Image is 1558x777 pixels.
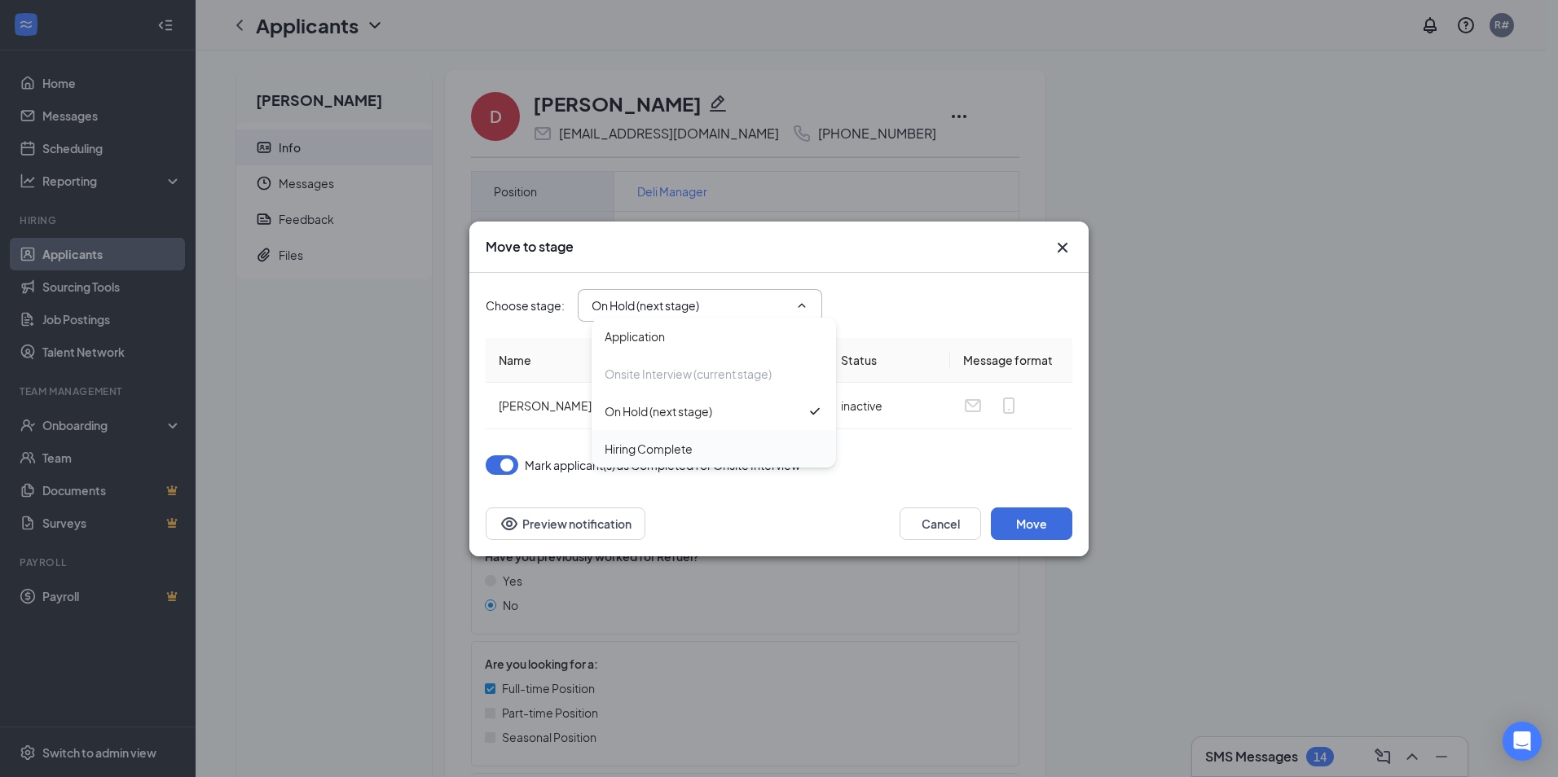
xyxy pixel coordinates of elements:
svg: Cross [1053,238,1072,257]
button: Preview notificationEye [486,507,645,540]
div: Application [605,327,665,345]
div: Open Intercom Messenger [1503,722,1542,761]
div: Hiring Complete [605,440,693,458]
button: Close [1053,238,1072,257]
svg: Checkmark [807,403,823,419]
h3: Move to stage [486,238,574,256]
svg: MobileSms [999,396,1019,415]
button: Move [991,507,1072,540]
svg: Eye [500,514,519,533]
span: [PERSON_NAME] [499,398,592,413]
div: On Hold (next stage) [605,402,712,420]
svg: Email [963,396,983,415]
td: inactive [828,383,950,429]
span: Mark applicant(s) as Completed for Onsite Interview [525,455,800,475]
svg: ChevronUp [795,299,808,312]
th: Message format [950,338,1072,383]
span: Choose stage : [486,296,565,314]
div: Onsite Interview (current stage) [605,365,772,383]
button: Cancel [900,507,981,540]
th: Status [828,338,950,383]
th: Name [486,338,828,383]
